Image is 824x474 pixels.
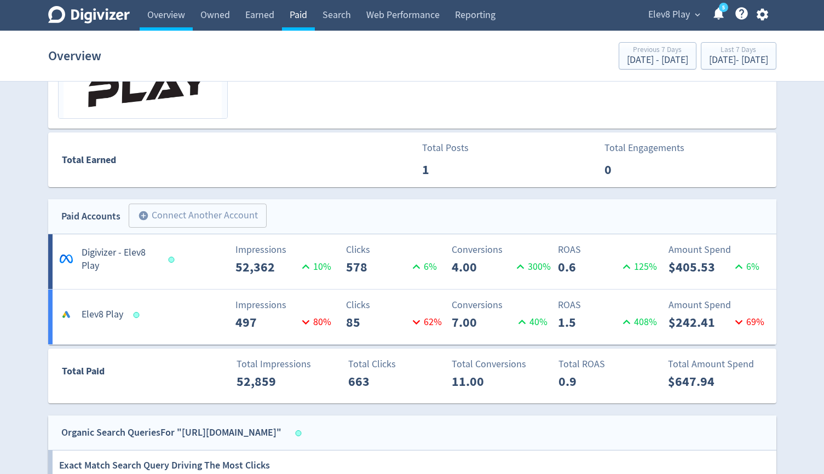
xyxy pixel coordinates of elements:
[61,425,281,441] div: Organic Search Queries For "[URL][DOMAIN_NAME]"
[668,372,731,391] p: $647.94
[731,259,759,274] p: 6 %
[558,357,658,372] p: Total ROAS
[701,42,776,70] button: Last 7 Days[DATE]- [DATE]
[558,313,619,332] p: 1.5
[668,357,767,372] p: Total Amount Spend
[49,363,170,384] div: Total Paid
[82,246,158,273] h5: Digivizer - Elev8 Play
[558,298,657,313] p: ROAS
[422,141,485,155] p: Total Posts
[604,160,667,180] p: 0
[513,259,551,274] p: 300 %
[346,242,445,257] p: Clicks
[644,6,703,24] button: Elev8 Play
[235,298,335,313] p: Impressions
[48,132,776,187] a: Total EarnedTotal Posts1Total Engagements0
[235,242,335,257] p: Impressions
[48,38,101,73] h1: Overview
[648,6,690,24] span: Elev8 Play
[619,259,657,274] p: 125 %
[669,313,731,332] p: $242.41
[295,430,304,436] span: Data last synced: 24 Sep 2025, 3:02am (AEST)
[627,46,688,55] div: Previous 7 Days
[604,141,684,155] p: Total Engagements
[619,42,696,70] button: Previous 7 Days[DATE] - [DATE]
[452,357,551,372] p: Total Conversions
[669,257,731,277] p: $405.53
[558,372,621,391] p: 0.9
[452,257,513,277] p: 4.00
[422,160,485,180] p: 1
[346,257,409,277] p: 578
[709,55,768,65] div: [DATE] - [DATE]
[627,55,688,65] div: [DATE] - [DATE]
[452,242,551,257] p: Conversions
[168,257,177,263] span: Data last synced: 24 Sep 2025, 1:01am (AEST)
[348,357,447,372] p: Total Clicks
[731,315,764,330] p: 69 %
[558,257,619,277] p: 0.6
[120,205,267,228] a: Connect Another Account
[138,210,149,221] span: add_circle
[346,298,445,313] p: Clicks
[48,290,776,344] a: Elev8 PlayImpressions49780%Clicks8562%Conversions7.0040%ROAS1.5408%Amount Spend$242.4169%
[133,312,142,318] span: Data last synced: 24 Sep 2025, 2:01am (AEST)
[669,242,768,257] p: Amount Spend
[452,372,515,391] p: 11.00
[709,46,768,55] div: Last 7 Days
[235,257,298,277] p: 52,362
[409,259,437,274] p: 6 %
[722,4,724,11] text: 5
[719,3,728,12] a: 5
[693,10,702,20] span: expand_more
[129,204,267,228] button: Connect Another Account
[235,313,298,332] p: 497
[452,313,515,332] p: 7.00
[346,313,409,332] p: 85
[82,308,123,321] h5: Elev8 Play
[515,315,548,330] p: 40 %
[48,234,776,289] a: *Digivizer - Elev8 PlayImpressions52,36210%Clicks5786%Conversions4.00300%ROAS0.6125%Amount Spend$...
[452,298,551,313] p: Conversions
[558,242,657,257] p: ROAS
[237,357,336,372] p: Total Impressions
[619,315,657,330] p: 408 %
[237,372,299,391] p: 52,859
[409,315,442,330] p: 62 %
[348,372,411,391] p: 663
[49,152,412,168] div: Total Earned
[61,209,120,224] div: Paid Accounts
[669,298,768,313] p: Amount Spend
